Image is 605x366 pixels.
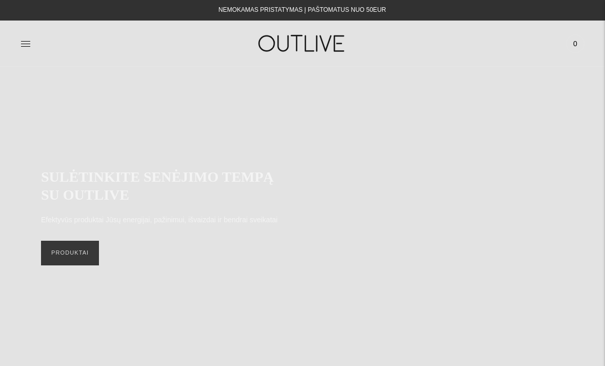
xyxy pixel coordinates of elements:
[41,241,99,265] a: PRODUKTAI
[41,168,287,204] h2: SULĖTINKITE SENĖJIMO TEMPĄ SU OUTLIVE
[238,26,367,61] img: OUTLIVE
[566,32,584,55] a: 0
[568,36,582,51] span: 0
[218,4,386,16] div: NEMOKAMAS PRISTATYMAS Į PAŠTOMATUS NUO 50EUR
[41,214,277,226] p: Efektyvūs produktai Jūsų energijai, pažinimui, išvaizdai ir bendrai sveikatai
